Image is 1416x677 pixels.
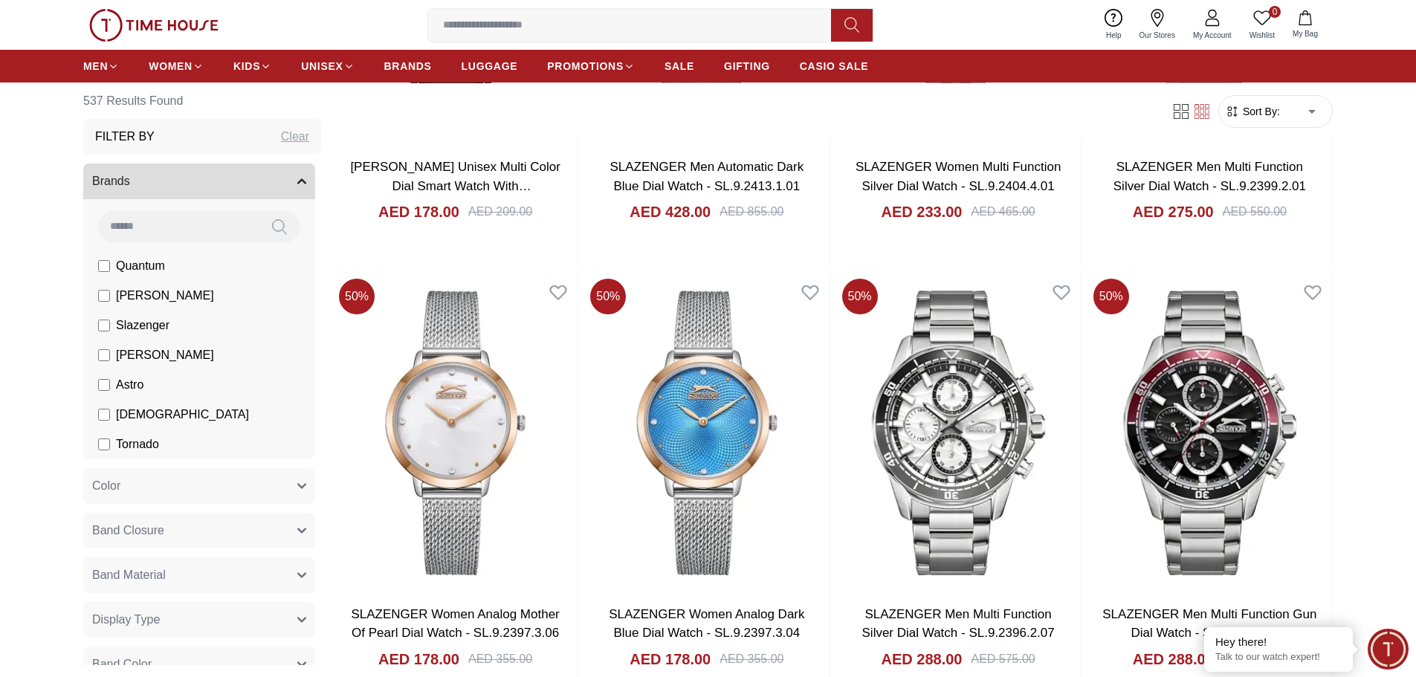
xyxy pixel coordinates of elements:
[836,273,1081,592] img: SLAZENGER Men Multi Function Silver Dial Watch - SL.9.2396.2.07
[1287,28,1324,39] span: My Bag
[98,290,110,302] input: [PERSON_NAME]
[89,9,219,42] img: ...
[1131,6,1184,44] a: Our Stores
[83,513,315,548] button: Band Closure
[339,279,375,314] span: 50 %
[1284,7,1327,42] button: My Bag
[882,649,963,670] h4: AED 288.00
[83,163,315,199] button: Brands
[800,53,869,80] a: CASIO SALE
[301,59,343,74] span: UNISEX
[149,59,193,74] span: WOMEN
[378,649,459,670] h4: AED 178.00
[468,650,532,668] div: AED 355.00
[350,160,560,231] a: [PERSON_NAME] Unisex Multi Color Dial Smart Watch With Interchangeable Strap-KCRV10-XSBBB
[116,376,143,394] span: Astro
[95,128,155,146] h3: Filter By
[547,59,624,74] span: PROMOTIONS
[384,53,432,80] a: BRANDS
[116,406,249,424] span: [DEMOGRAPHIC_DATA]
[83,59,108,74] span: MEN
[116,287,214,305] span: [PERSON_NAME]
[1100,30,1128,41] span: Help
[83,83,321,119] h6: 537 Results Found
[1225,104,1280,119] button: Sort By:
[1087,273,1332,592] img: SLAZENGER Men Multi Function Gun Dial Watch - SL.9.2396.2.02
[1133,649,1214,670] h4: AED 288.00
[92,172,130,190] span: Brands
[116,257,165,275] span: Quantum
[971,203,1035,221] div: AED 465.00
[92,611,160,629] span: Display Type
[971,650,1035,668] div: AED 575.00
[584,273,829,592] img: SLAZENGER Women Analog Dark Blue Dial Watch - SL.9.2397.3.04
[116,435,159,453] span: Tornado
[351,607,559,641] a: SLAZENGER Women Analog Mother Of Pearl Dial Watch - SL.9.2397.3.06
[92,566,166,584] span: Band Material
[800,59,869,74] span: CASIO SALE
[724,53,770,80] a: GIFTING
[665,53,694,80] a: SALE
[1187,30,1238,41] span: My Account
[462,53,518,80] a: LUGGAGE
[384,59,432,74] span: BRANDS
[609,607,804,641] a: SLAZENGER Women Analog Dark Blue Dial Watch - SL.9.2397.3.04
[1215,635,1342,650] div: Hey there!
[590,279,626,314] span: 50 %
[1113,160,1306,193] a: SLAZENGER Men Multi Function Silver Dial Watch - SL.9.2399.2.01
[462,59,518,74] span: LUGGAGE
[1241,6,1284,44] a: 0Wishlist
[98,409,110,421] input: [DEMOGRAPHIC_DATA]
[83,468,315,504] button: Color
[1097,6,1131,44] a: Help
[1215,651,1342,664] p: Talk to our watch expert!
[610,160,804,193] a: SLAZENGER Men Automatic Dark Blue Dial Watch - SL.9.2413.1.01
[98,438,110,450] input: Tornado
[1102,607,1316,641] a: SLAZENGER Men Multi Function Gun Dial Watch - SL.9.2396.2.02
[281,128,309,146] div: Clear
[1223,203,1287,221] div: AED 550.00
[630,201,711,222] h4: AED 428.00
[98,379,110,391] input: Astro
[301,53,354,80] a: UNISEX
[149,53,204,80] a: WOMEN
[333,273,578,592] img: SLAZENGER Women Analog Mother Of Pearl Dial Watch - SL.9.2397.3.06
[98,260,110,272] input: Quantum
[1134,30,1181,41] span: Our Stores
[724,59,770,74] span: GIFTING
[665,59,694,74] span: SALE
[1240,104,1280,119] span: Sort By:
[547,53,635,80] a: PROMOTIONS
[98,320,110,331] input: Slazenger
[92,477,120,495] span: Color
[233,53,271,80] a: KIDS
[98,349,110,361] input: [PERSON_NAME]
[83,53,119,80] a: MEN
[882,201,963,222] h4: AED 233.00
[1269,6,1281,18] span: 0
[116,317,169,334] span: Slazenger
[1368,629,1409,670] div: Chat Widget
[378,201,459,222] h4: AED 178.00
[1093,279,1129,314] span: 50 %
[862,607,1055,641] a: SLAZENGER Men Multi Function Silver Dial Watch - SL.9.2396.2.07
[468,203,532,221] div: AED 209.00
[92,655,152,673] span: Band Color
[842,279,878,314] span: 50 %
[83,557,315,593] button: Band Material
[720,203,783,221] div: AED 855.00
[92,522,164,540] span: Band Closure
[1244,30,1281,41] span: Wishlist
[1133,201,1214,222] h4: AED 275.00
[630,649,711,670] h4: AED 178.00
[856,160,1061,193] a: SLAZENGER Women Multi Function Silver Dial Watch - SL.9.2404.4.01
[83,602,315,638] button: Display Type
[116,346,214,364] span: [PERSON_NAME]
[233,59,260,74] span: KIDS
[720,650,783,668] div: AED 355.00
